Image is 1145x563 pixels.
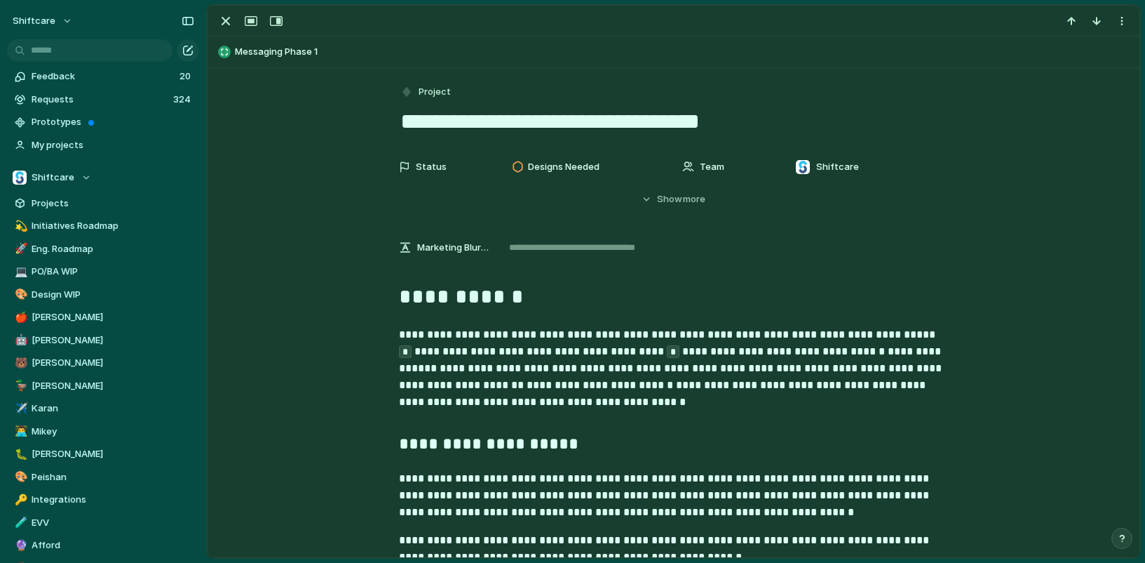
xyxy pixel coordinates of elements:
[13,402,27,416] button: ✈️
[32,197,194,211] span: Projects
[7,467,199,488] a: 🎨Peishan
[13,288,27,302] button: 🎨
[32,242,194,256] span: Eng. Roadmap
[15,310,25,326] div: 🍎
[13,356,27,370] button: 🐻
[7,444,199,465] a: 🐛[PERSON_NAME]
[32,493,194,507] span: Integrations
[15,538,25,554] div: 🔮
[15,401,25,417] div: ✈️
[13,470,27,484] button: 🎨
[13,516,27,530] button: 🧪
[7,352,199,373] a: 🐻[PERSON_NAME]
[32,171,74,185] span: Shiftcare
[15,515,25,531] div: 🧪
[13,333,27,347] button: 🤖
[7,112,199,133] a: Prototypes
[13,425,27,439] button: 👨‍💻
[32,447,194,461] span: [PERSON_NAME]
[657,192,682,206] span: Show
[32,219,194,233] span: Initiatives Roadmap
[7,66,199,87] a: Feedback20
[417,241,489,255] span: Marketing Blurb (15-20 Words)
[7,376,199,397] a: 🦆[PERSON_NAME]
[7,284,199,305] a: 🎨Design WIP
[416,160,447,174] span: Status
[13,379,27,393] button: 🦆
[13,265,27,279] button: 💻
[398,82,455,102] button: Project
[700,160,724,174] span: Team
[13,538,27,552] button: 🔮
[32,69,175,84] span: Feedback
[683,192,705,206] span: more
[7,421,199,442] a: 👨‍💻Mikey
[13,310,27,324] button: 🍎
[7,239,199,260] a: 🚀Eng. Roadmap
[32,93,169,107] span: Requests
[15,332,25,348] div: 🤖
[7,261,199,282] a: 💻PO/BA WIP
[13,14,55,28] span: shiftcare
[7,489,199,510] a: 🔑Integrations
[235,45,1133,59] span: Messaging Phase 1
[32,356,194,370] span: [PERSON_NAME]
[32,402,194,416] span: Karan
[13,242,27,256] button: 🚀
[15,264,25,280] div: 💻
[32,138,194,152] span: My projects
[32,425,194,439] span: Mikey
[32,516,194,530] span: EVV
[6,10,80,32] button: shiftcare
[15,286,25,303] div: 🎨
[32,310,194,324] span: [PERSON_NAME]
[15,469,25,485] div: 🎨
[173,93,194,107] span: 324
[214,41,1133,63] button: Messaging Phase 1
[15,446,25,463] div: 🐛
[7,512,199,534] a: 🧪EVV
[7,535,199,556] a: 🔮Afford
[32,538,194,552] span: Afford
[528,160,599,174] span: Designs Needed
[399,187,949,212] button: Showmore
[32,288,194,302] span: Design WIP
[15,492,25,508] div: 🔑
[179,69,194,84] span: 20
[7,193,199,214] a: Projects
[32,333,194,347] span: [PERSON_NAME]
[15,423,25,439] div: 👨‍💻
[7,398,199,419] a: ✈️Karan
[7,330,199,351] a: 🤖[PERSON_NAME]
[32,379,194,393] span: [PERSON_NAME]
[15,241,25,257] div: 🚀
[7,307,199,328] div: 🍎[PERSON_NAME]
[816,160,859,174] span: Shiftcare
[32,470,194,484] span: Peishan
[7,216,199,237] a: 💫Initiatives Roadmap
[13,447,27,461] button: 🐛
[15,218,25,234] div: 💫
[15,355,25,371] div: 🐻
[13,219,27,233] button: 💫
[7,167,199,188] button: Shiftcare
[7,89,199,110] a: Requests324
[32,115,194,129] span: Prototypes
[419,85,451,99] span: Project
[7,135,199,156] a: My projects
[13,493,27,507] button: 🔑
